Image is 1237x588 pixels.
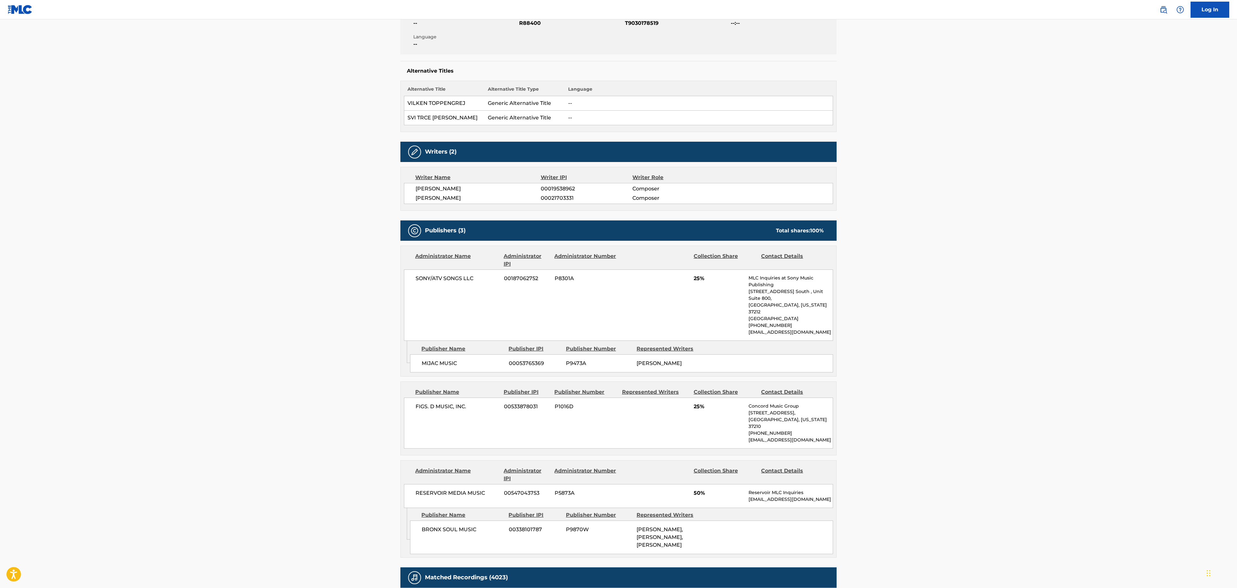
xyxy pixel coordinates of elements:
[761,467,824,482] div: Contact Details
[566,360,632,367] span: P9473A
[1207,563,1211,583] div: Drag
[565,111,833,125] td: --
[555,489,617,497] span: P5873A
[749,403,833,410] p: Concord Music Group
[415,252,499,268] div: Administrator Name
[632,194,716,202] span: Composer
[565,96,833,111] td: --
[749,302,833,315] p: [GEOGRAPHIC_DATA], [US_STATE] 37212
[416,185,541,193] span: [PERSON_NAME]
[404,86,485,96] th: Alternative Title
[425,148,457,156] h5: Writers (2)
[749,416,833,430] p: [GEOGRAPHIC_DATA], [US_STATE] 37210
[415,388,499,396] div: Publisher Name
[694,467,756,482] div: Collection Share
[731,19,835,27] span: --:--
[415,174,541,181] div: Writer Name
[404,111,485,125] td: SVI TRCE [PERSON_NAME]
[485,86,565,96] th: Alternative Title Type
[541,194,632,202] span: 00021703331
[637,526,683,548] span: [PERSON_NAME], [PERSON_NAME], [PERSON_NAME]
[413,40,518,48] span: --
[694,489,744,497] span: 50%
[407,68,830,74] h5: Alternative Titles
[622,388,689,396] div: Represented Writers
[694,403,744,411] span: 25%
[749,329,833,336] p: [EMAIL_ADDRESS][DOMAIN_NAME]
[416,194,541,202] span: [PERSON_NAME]
[425,574,508,581] h5: Matched Recordings (4023)
[776,227,824,235] div: Total shares:
[694,252,756,268] div: Collection Share
[413,19,518,27] span: --
[749,496,833,503] p: [EMAIL_ADDRESS][DOMAIN_NAME]
[555,275,617,282] span: P8301A
[485,111,565,125] td: Generic Alternative Title
[632,185,716,193] span: Composer
[425,227,466,234] h5: Publishers (3)
[749,410,833,416] p: [STREET_ADDRESS],
[637,345,702,353] div: Represented Writers
[8,5,33,14] img: MLC Logo
[504,252,549,268] div: Administrator IPI
[749,322,833,329] p: [PHONE_NUMBER]
[1174,3,1187,16] div: Help
[761,388,824,396] div: Contact Details
[566,526,632,533] span: P9870W
[504,467,549,482] div: Administrator IPI
[1157,3,1170,16] a: Public Search
[637,511,702,519] div: Represented Writers
[1176,6,1184,14] img: help
[411,227,418,235] img: Publishers
[1191,2,1229,18] a: Log In
[625,19,729,27] span: T9030178519
[415,467,499,482] div: Administrator Name
[632,174,716,181] div: Writer Role
[504,275,550,282] span: 00187062752
[749,288,833,302] p: [STREET_ADDRESS] South , Unit Suite 800,
[519,19,623,27] span: R88400
[422,526,504,533] span: BRONX SOUL MUSIC
[1205,557,1237,588] iframe: Chat Widget
[485,96,565,111] td: Generic Alternative Title
[413,34,518,40] span: Language
[508,511,561,519] div: Publisher IPI
[555,403,617,411] span: P1016D
[541,174,633,181] div: Writer IPI
[504,388,549,396] div: Publisher IPI
[421,511,504,519] div: Publisher Name
[694,275,744,282] span: 25%
[749,437,833,443] p: [EMAIL_ADDRESS][DOMAIN_NAME]
[416,489,499,497] span: RESERVOIR MEDIA MUSIC
[404,96,485,111] td: VILKEN TOPPENGREJ
[637,360,682,366] span: [PERSON_NAME]
[416,275,499,282] span: SONY/ATV SONGS LLC
[504,403,550,411] span: 00533878031
[566,511,632,519] div: Publisher Number
[761,252,824,268] div: Contact Details
[504,489,550,497] span: 00547043753
[422,360,504,367] span: MIJAC MUSIC
[749,489,833,496] p: Reservoir MLC Inquiries
[411,148,418,156] img: Writers
[421,345,504,353] div: Publisher Name
[810,228,824,234] span: 100 %
[554,467,617,482] div: Administrator Number
[1160,6,1167,14] img: search
[554,252,617,268] div: Administrator Number
[509,360,561,367] span: 00053765369
[509,526,561,533] span: 00338101787
[566,345,632,353] div: Publisher Number
[565,86,833,96] th: Language
[411,574,418,582] img: Matched Recordings
[749,315,833,322] p: [GEOGRAPHIC_DATA]
[508,345,561,353] div: Publisher IPI
[541,185,632,193] span: 00019538962
[416,403,499,411] span: FIGS. D MUSIC, INC.
[694,388,756,396] div: Collection Share
[749,430,833,437] p: [PHONE_NUMBER]
[554,388,617,396] div: Publisher Number
[749,275,833,288] p: MLC Inquiries at Sony Music Publishing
